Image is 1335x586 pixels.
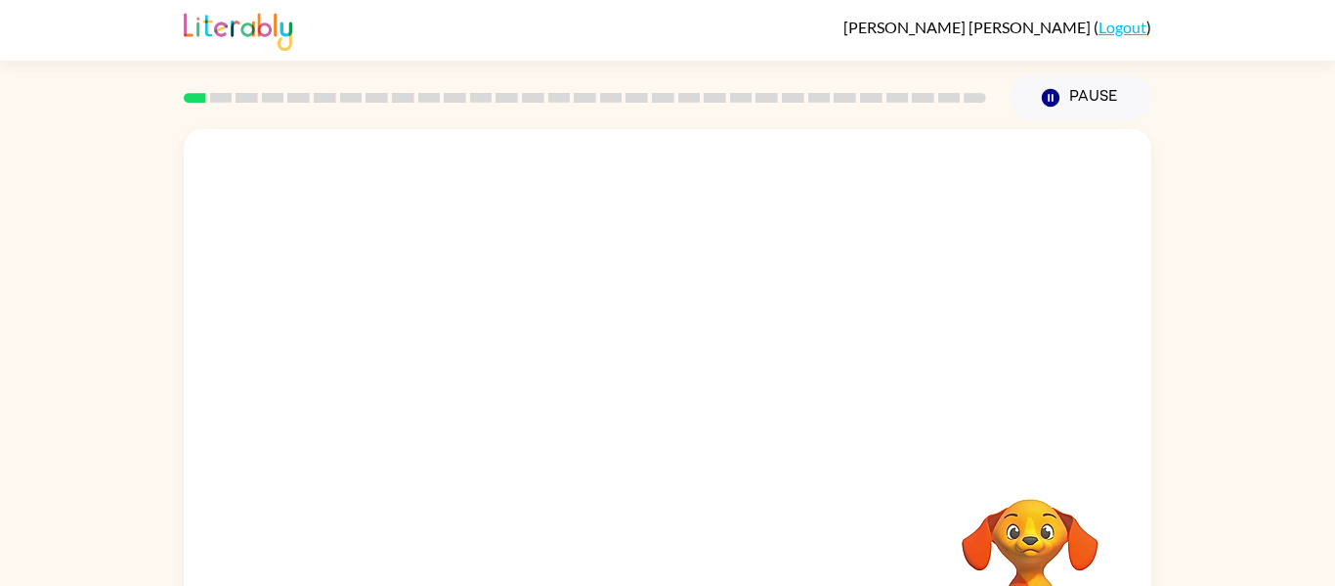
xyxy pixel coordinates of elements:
[843,18,1151,36] div: ( )
[1098,18,1146,36] a: Logout
[843,18,1094,36] span: [PERSON_NAME] [PERSON_NAME]
[184,8,292,51] img: Literably
[1010,75,1151,120] button: Pause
